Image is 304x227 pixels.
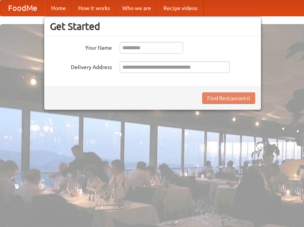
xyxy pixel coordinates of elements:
[202,92,255,104] button: Find Restaurants!
[50,42,112,52] label: Your Name
[50,61,112,71] label: Delivery Address
[45,0,72,16] a: Home
[157,0,204,16] a: Recipe videos
[116,0,157,16] a: Who we are
[72,0,116,16] a: How it works
[0,0,45,16] a: FoodMe
[50,21,255,32] h3: Get Started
